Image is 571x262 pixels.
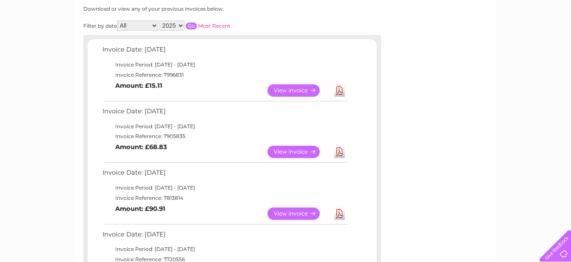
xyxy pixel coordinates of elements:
[267,207,330,220] a: View
[115,143,167,151] b: Amount: £68.83
[100,193,349,203] td: Invoice Reference: 7813814
[267,84,330,97] a: View
[267,146,330,158] a: View
[100,131,349,141] td: Invoice Reference: 7905835
[198,23,230,29] a: Most Recent
[20,22,63,48] img: logo.png
[100,183,349,193] td: Invoice Period: [DATE] - [DATE]
[100,121,349,132] td: Invoice Period: [DATE] - [DATE]
[100,60,349,70] td: Invoice Period: [DATE] - [DATE]
[100,106,349,121] td: Invoice Date: [DATE]
[334,146,345,158] a: Download
[421,36,437,43] a: Water
[497,36,509,43] a: Blog
[100,229,349,245] td: Invoice Date: [DATE]
[115,82,162,89] b: Amount: £15.11
[543,36,563,43] a: Log out
[83,6,307,12] div: Download or view any of your previous invoices below.
[100,167,349,183] td: Invoice Date: [DATE]
[514,36,535,43] a: Contact
[115,205,165,213] b: Amount: £90.91
[334,84,345,97] a: Download
[411,4,469,15] a: 0333 014 3131
[334,207,345,220] a: Download
[466,36,492,43] a: Telecoms
[85,5,487,41] div: Clear Business is a trading name of Verastar Limited (registered in [GEOGRAPHIC_DATA] No. 3667643...
[100,44,349,60] td: Invoice Date: [DATE]
[100,244,349,254] td: Invoice Period: [DATE] - [DATE]
[83,20,307,31] div: Filter by date
[100,70,349,80] td: Invoice Reference: 7996831
[443,36,461,43] a: Energy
